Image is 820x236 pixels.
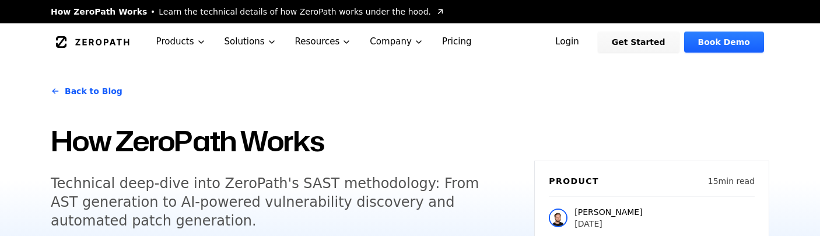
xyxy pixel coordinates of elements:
[51,6,445,18] a: How ZeroPath WorksLearn the technical details of how ZeroPath works under the hood.
[708,175,755,187] p: 15 min read
[574,206,642,218] p: [PERSON_NAME]
[598,32,679,53] a: Get Started
[360,23,433,60] button: Company
[541,32,593,53] a: Login
[684,32,764,53] a: Book Demo
[549,175,599,187] h6: Product
[286,23,361,60] button: Resources
[159,6,431,18] span: Learn the technical details of how ZeroPath works under the hood.
[51,122,520,160] h1: How ZeroPath Works
[51,75,122,107] a: Back to Blog
[51,174,499,230] h5: Technical deep-dive into ZeroPath's SAST methodology: From AST generation to AI-powered vulnerabi...
[433,23,481,60] a: Pricing
[147,23,215,60] button: Products
[549,209,567,227] img: Raphael Karger
[574,218,642,230] p: [DATE]
[51,6,147,18] span: How ZeroPath Works
[37,23,783,60] nav: Global
[215,23,286,60] button: Solutions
